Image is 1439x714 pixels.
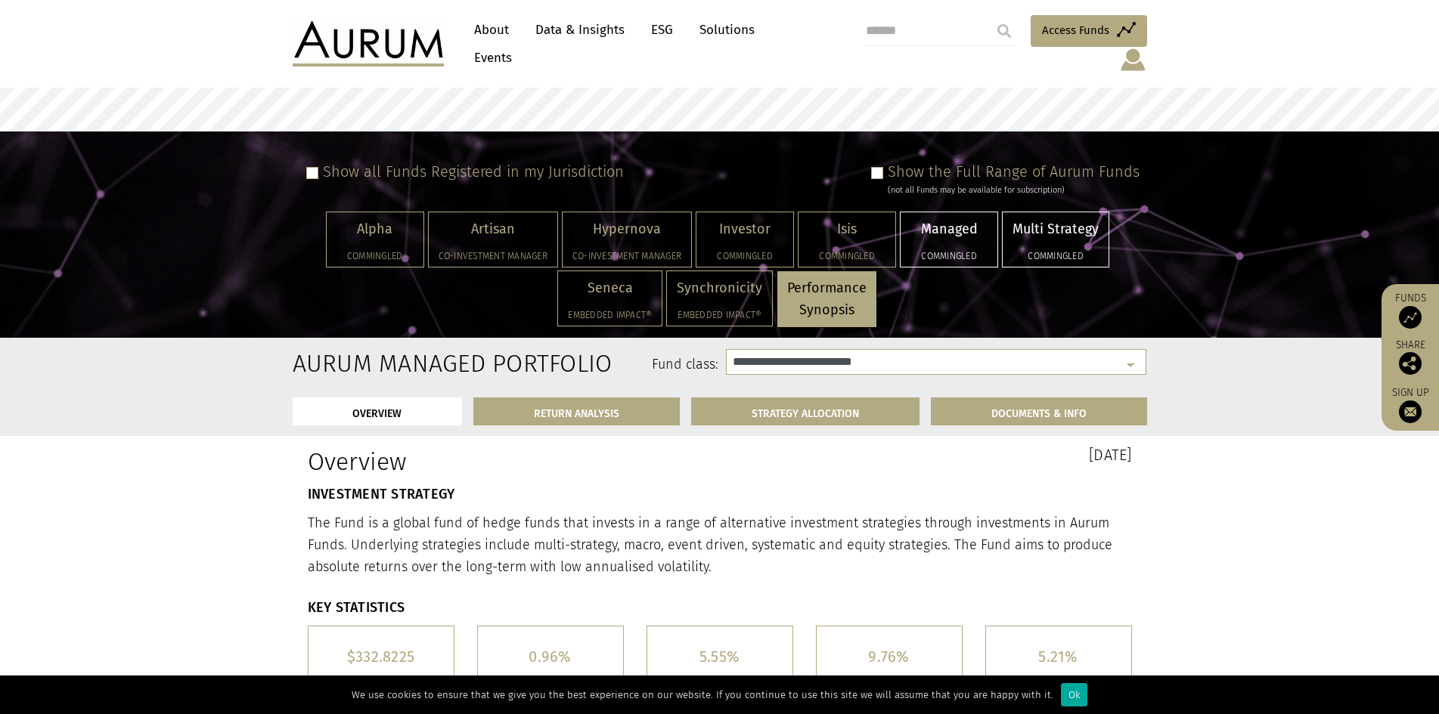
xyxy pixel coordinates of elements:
p: Multi Strategy [1013,218,1099,240]
p: The Fund is a global fund of hedge funds that invests in a range of alternative investment strate... [308,512,1132,577]
h5: Commingled [910,252,988,261]
h3: [DATE] [731,447,1132,462]
a: Data & Insights [528,16,632,44]
img: Share this post [1399,352,1422,375]
img: account-icon.svg [1119,47,1147,73]
a: Solutions [692,16,762,44]
span: Access Funds [1042,21,1109,39]
div: Ok [1061,683,1087,706]
h5: 5.21% [997,649,1120,664]
a: STRATEGY ALLOCATION [691,397,920,425]
h5: $332.8225 [320,649,442,664]
h5: Co-investment Manager [572,252,681,261]
img: Sign up to our newsletter [1399,400,1422,423]
label: Fund class: [439,355,719,375]
h5: 5.55% [659,649,781,664]
div: Share [1389,340,1431,375]
p: Artisan [439,218,547,240]
h5: Embedded Impact® [677,311,762,320]
h2: Aurum Managed Portfolio [293,349,416,378]
h1: Overview [308,447,709,476]
p: Synchronicity [677,277,762,299]
h5: Commingled [336,252,414,261]
strong: KEY STATISTICS [308,599,405,616]
strong: INVESTMENT STRATEGY [308,486,455,502]
a: RETURN ANALYSIS [473,397,680,425]
a: DOCUMENTS & INFO [931,397,1147,425]
h5: 9.76% [828,649,951,664]
p: Performance Synopsis [787,277,867,321]
input: Submit [989,16,1019,46]
p: Alpha [336,218,414,240]
a: Funds [1389,292,1431,329]
label: Show the Full Range of Aurum Funds [888,162,1140,181]
a: ESG [644,16,681,44]
h5: Co-investment Manager [439,252,547,261]
h5: Embedded Impact® [568,311,652,320]
p: Seneca [568,277,652,299]
label: Show all Funds Registered in my Jurisdiction [323,162,624,181]
img: Access Funds [1399,306,1422,329]
p: Hypernova [572,218,681,240]
h5: 0.96% [489,649,612,664]
a: Access Funds [1031,15,1147,47]
img: Aurum [293,21,444,66]
a: Sign up [1389,386,1431,423]
h5: Commingled [808,252,885,261]
div: (not all Funds may be available for subscription) [888,184,1140,197]
p: Managed [910,218,988,240]
h5: Commingled [1013,252,1099,261]
a: Events [467,44,512,72]
p: Investor [706,218,783,240]
p: Isis [808,218,885,240]
a: About [467,16,516,44]
h5: Commingled [706,252,783,261]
